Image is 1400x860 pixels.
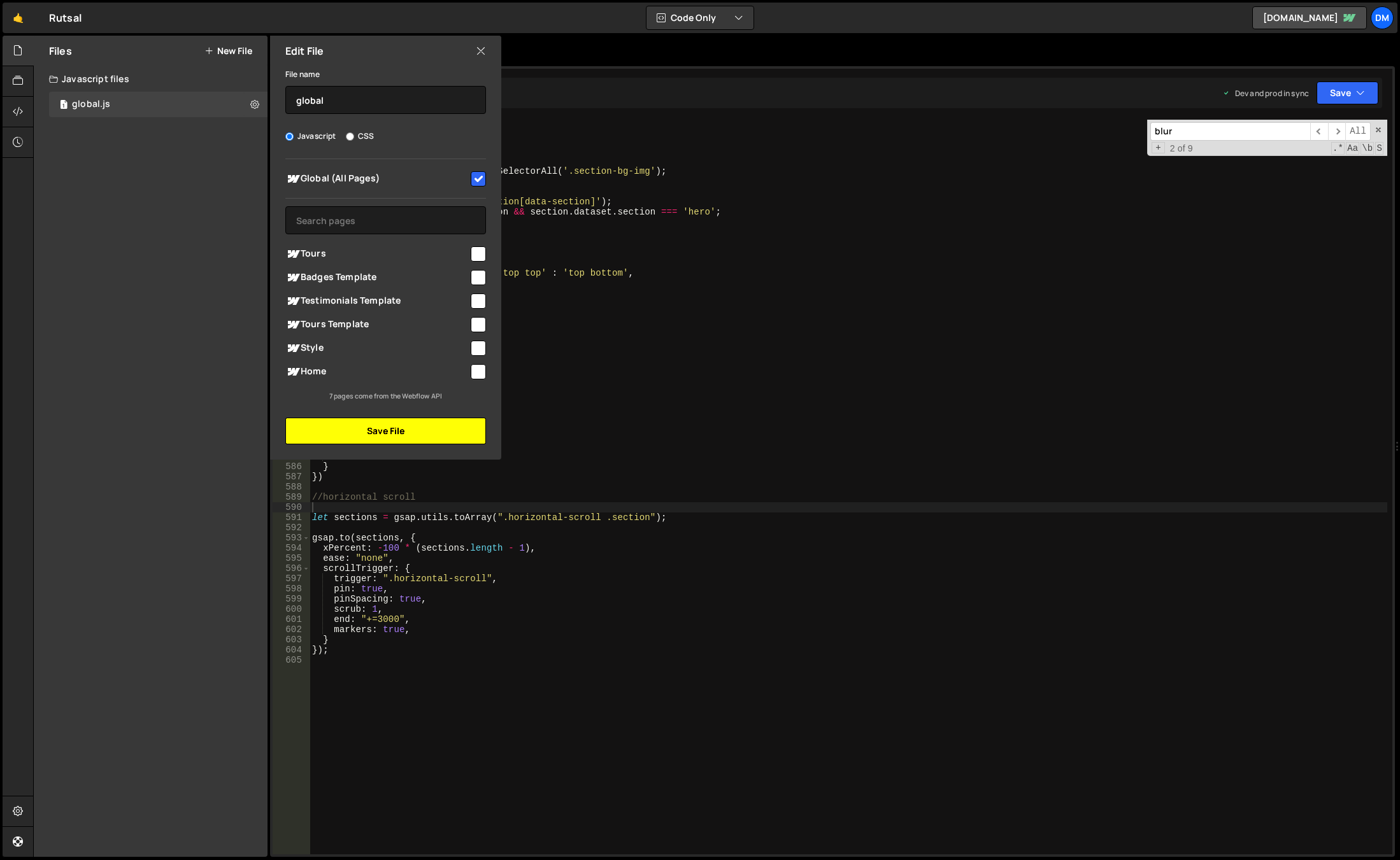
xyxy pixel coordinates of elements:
span: Badges Template [285,270,469,285]
div: 594 [273,543,310,553]
div: 589 [273,492,310,502]
input: CSS [346,132,354,141]
span: Whole Word Search [1361,142,1374,155]
label: CSS [346,130,374,143]
div: 604 [273,645,310,655]
a: Dm [1371,6,1394,29]
div: 599 [273,594,310,604]
input: Javascript [285,132,294,141]
button: Code Only [646,6,754,29]
a: [DOMAIN_NAME] [1252,6,1367,29]
div: 591 [273,512,310,523]
button: New File [204,46,252,56]
div: Javascript files [34,66,268,92]
button: Save [1317,81,1378,104]
button: Save File [285,418,486,444]
small: 7 pages come from the Webflow API [329,391,442,400]
div: 605 [273,655,310,665]
span: CaseSensitive Search [1346,142,1359,155]
div: 595 [273,553,310,563]
div: 15875/42351.js [49,92,268,117]
div: 602 [273,624,310,635]
label: Javascript [285,130,336,143]
div: 597 [273,574,310,584]
div: 598 [273,584,310,594]
div: 603 [273,635,310,645]
span: 1 [60,101,68,111]
span: Search In Selection [1375,142,1383,155]
span: Home [285,364,469,379]
div: Dev and prod in sync [1222,88,1309,99]
div: global.js [72,99,110,110]
div: 590 [273,502,310,512]
div: 600 [273,604,310,614]
span: ​ [1310,122,1328,141]
span: RegExp Search [1331,142,1345,155]
div: 586 [273,462,310,472]
span: Style [285,341,469,356]
input: Search for [1150,122,1310,141]
span: Alt-Enter [1345,122,1371,141]
div: 587 [273,472,310,482]
input: Search pages [285,206,486,234]
div: 593 [273,533,310,543]
label: File name [285,68,320,81]
span: Global (All Pages) [285,171,469,187]
span: Testimonials Template [285,293,469,309]
span: Tours [285,246,469,262]
span: 2 of 9 [1165,143,1198,153]
div: 592 [273,523,310,533]
span: Tours Template [285,317,469,332]
div: 588 [273,482,310,492]
h2: Edit File [285,44,324,58]
span: ​ [1328,122,1346,141]
input: Name [285,86,486,114]
div: Rutsal [49,10,82,25]
a: 🤙 [3,3,34,33]
div: 601 [273,614,310,624]
div: 596 [273,563,310,574]
span: Toggle Replace mode [1152,142,1165,153]
h2: Files [49,44,72,58]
